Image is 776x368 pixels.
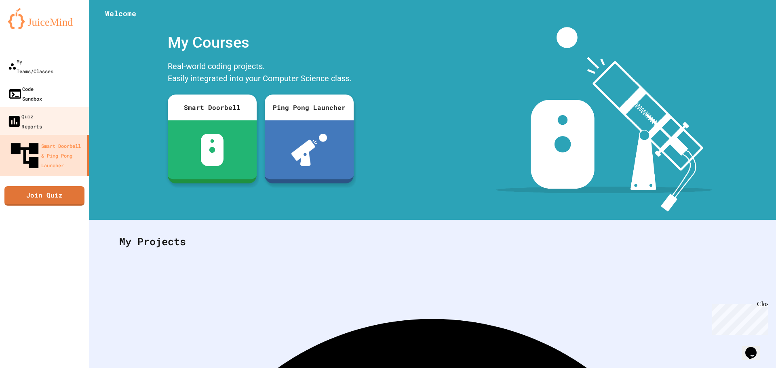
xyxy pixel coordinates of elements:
[164,58,358,88] div: Real-world coding projects. Easily integrated into your Computer Science class.
[709,301,768,335] iframe: chat widget
[742,336,768,360] iframe: chat widget
[8,57,53,76] div: My Teams/Classes
[496,27,713,212] img: banner-image-my-projects.png
[4,186,84,206] a: Join Quiz
[168,95,257,120] div: Smart Doorbell
[265,95,354,120] div: Ping Pong Launcher
[8,8,81,29] img: logo-orange.svg
[8,139,84,172] div: Smart Doorbell & Ping Pong Launcher
[164,27,358,58] div: My Courses
[201,134,224,166] img: sdb-white.svg
[291,134,327,166] img: ppl-with-ball.png
[8,84,42,103] div: Code Sandbox
[7,111,42,131] div: Quiz Reports
[111,226,754,257] div: My Projects
[3,3,56,51] div: Chat with us now!Close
